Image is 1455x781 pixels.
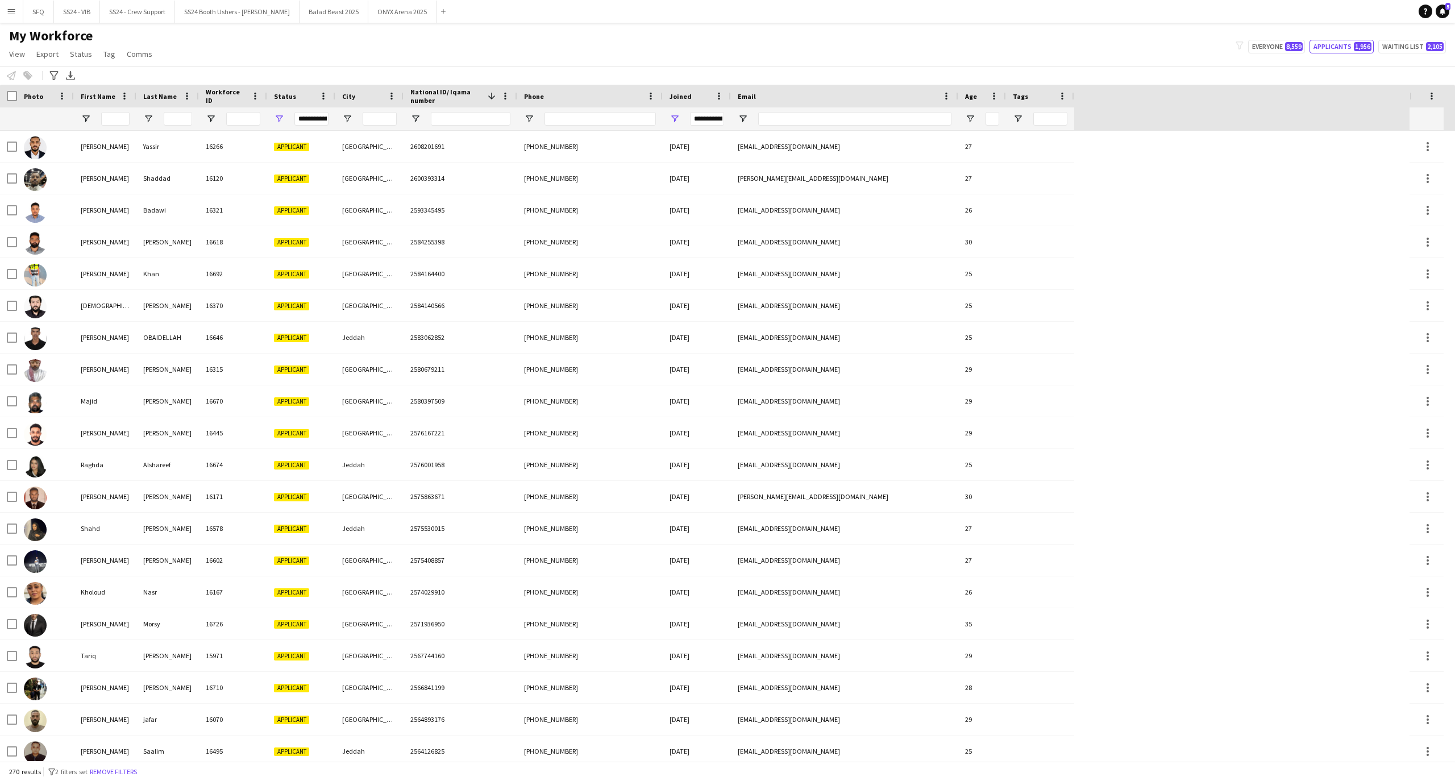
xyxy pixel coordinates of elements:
div: [PHONE_NUMBER] [517,608,663,639]
img: Salah Eldin Badawi [24,200,47,223]
div: [GEOGRAPHIC_DATA] [335,354,404,385]
span: Phone [524,92,544,101]
span: 2600393314 [410,174,444,182]
input: National ID/ Iqama number Filter Input [431,112,510,126]
span: Applicant [274,143,309,151]
button: Open Filter Menu [738,114,748,124]
div: [DATE] [663,672,731,703]
span: 2593345495 [410,206,444,214]
div: [PHONE_NUMBER] [517,131,663,162]
div: [PERSON_NAME] [74,226,136,257]
a: Comms [122,47,157,61]
div: [PERSON_NAME] [136,354,199,385]
div: [GEOGRAPHIC_DATA] [335,576,404,608]
div: 30 [958,481,1006,512]
div: 16445 [199,417,267,448]
div: [PERSON_NAME] [74,545,136,576]
div: [DATE] [663,194,731,226]
div: [PHONE_NUMBER] [517,545,663,576]
div: [EMAIL_ADDRESS][DOMAIN_NAME] [731,576,958,608]
div: [GEOGRAPHIC_DATA] [335,672,404,703]
div: [GEOGRAPHIC_DATA] [335,608,404,639]
div: [DATE] [663,481,731,512]
img: Muhammed Janish [24,232,47,255]
div: 29 [958,385,1006,417]
div: 16726 [199,608,267,639]
span: 2608201691 [410,142,444,151]
span: 2580679211 [410,365,444,373]
div: 27 [958,545,1006,576]
span: Email [738,92,756,101]
div: Alshareef [136,449,199,480]
img: Mohamed Yassir [24,136,47,159]
img: Tariq Abdulghani [24,646,47,668]
span: Applicant [274,652,309,660]
div: Nasr [136,576,199,608]
input: Workforce ID Filter Input [226,112,260,126]
span: Joined [670,92,692,101]
div: [PHONE_NUMBER] [517,226,663,257]
app-action-btn: Advanced filters [47,69,61,82]
div: [DATE] [663,354,731,385]
div: Jeddah [335,736,404,767]
div: 16315 [199,354,267,385]
div: 35 [958,608,1006,639]
div: [DATE] [663,163,731,194]
img: Shah Hussain Khan [24,264,47,286]
div: [GEOGRAPHIC_DATA] [335,417,404,448]
span: Applicant [274,365,309,374]
button: Open Filter Menu [274,114,284,124]
div: 25 [958,290,1006,321]
div: [PERSON_NAME] [136,481,199,512]
div: 16167 [199,576,267,608]
span: 2564893176 [410,715,444,724]
a: 5 [1436,5,1449,18]
div: Kholoud [74,576,136,608]
div: [PHONE_NUMBER] [517,704,663,735]
div: 16070 [199,704,267,735]
span: Applicant [274,175,309,183]
div: [DATE] [663,131,731,162]
div: 16674 [199,449,267,480]
div: [GEOGRAPHIC_DATA] [335,640,404,671]
div: [EMAIL_ADDRESS][DOMAIN_NAME] [731,354,958,385]
div: 27 [958,513,1006,544]
div: 16266 [199,131,267,162]
div: [GEOGRAPHIC_DATA] [335,481,404,512]
button: SFQ [23,1,54,23]
span: Applicant [274,620,309,629]
div: [DATE] [663,258,731,289]
img: Ahmed Morsy [24,614,47,637]
button: Open Filter Menu [81,114,91,124]
span: 2575863671 [410,492,444,501]
div: [PHONE_NUMBER] [517,640,663,671]
span: 2574029910 [410,588,444,596]
div: [PHONE_NUMBER] [517,290,663,321]
input: Phone Filter Input [544,112,656,126]
span: Applicant [274,716,309,724]
span: 2584164400 [410,269,444,278]
div: 16618 [199,226,267,257]
div: [DATE] [663,322,731,353]
div: [DATE] [663,449,731,480]
img: Ahmed Shaddad [24,168,47,191]
img: Muhammad Areeb [24,296,47,318]
img: Majid Hassan [24,391,47,414]
img: Saleh OBAIDELLAH [24,327,47,350]
div: Shaddad [136,163,199,194]
input: Date Filter Input [690,112,724,126]
span: Tag [103,49,115,59]
div: [PHONE_NUMBER] [517,513,663,544]
div: Jeddah [335,449,404,480]
div: [DATE] [663,226,731,257]
button: SS24 - Crew Support [100,1,175,23]
a: Status [65,47,97,61]
div: [EMAIL_ADDRESS][DOMAIN_NAME] [731,131,958,162]
div: Morsy [136,608,199,639]
span: 2,105 [1426,42,1444,51]
div: [PHONE_NUMBER] [517,163,663,194]
img: Omar Abdulrehman [24,359,47,382]
div: [EMAIL_ADDRESS][DOMAIN_NAME] [731,194,958,226]
span: Comms [127,49,152,59]
div: [DATE] [663,513,731,544]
